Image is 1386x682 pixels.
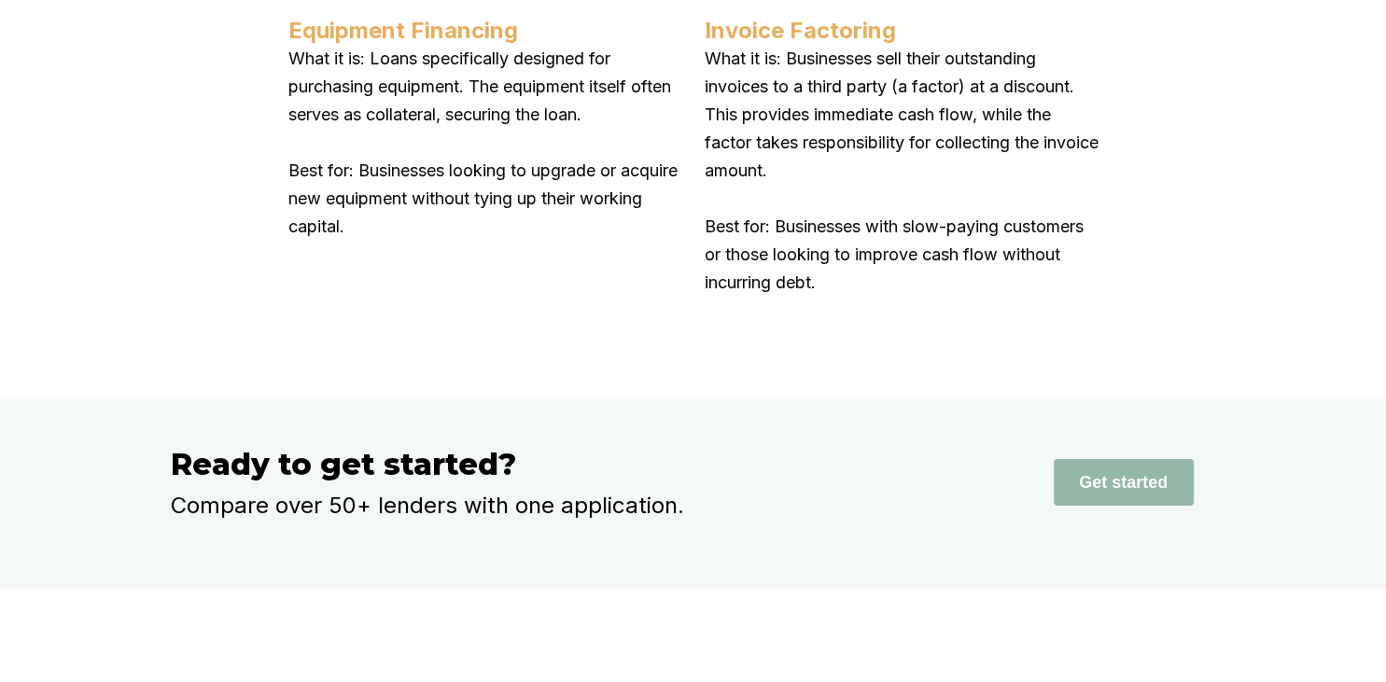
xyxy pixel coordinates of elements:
[288,45,682,241] p: What it is: Loans specifically designed for purchasing equipment. The equipment itself often serv...
[705,17,1099,45] a: Invoice Factoring
[705,45,1099,297] p: What it is: Businesses sell their outstanding invoices to a third party (a factor) at a discount....
[1054,472,1194,492] a: Get started
[171,492,858,520] p: Compare over 50+ lenders with one application.
[288,17,682,45] a: Equipment Financing
[171,446,858,482] h3: Ready to get started?
[1054,459,1194,506] button: Get started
